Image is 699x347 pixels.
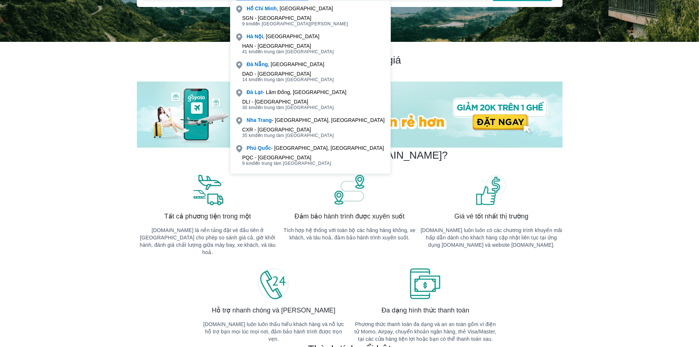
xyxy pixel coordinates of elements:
img: banner [257,268,290,300]
b: Nha [247,117,256,123]
b: Hồ [247,6,254,11]
b: Lạt [255,89,263,95]
span: Đảm bảo hành trình được xuyên suốt [295,212,405,221]
div: CXR - [GEOGRAPHIC_DATA] [242,127,334,133]
div: - Lâm Đồng, [GEOGRAPHIC_DATA] [247,88,346,96]
b: Minh [265,6,277,11]
b: Quốc [258,145,271,151]
p: [DOMAIN_NAME] luôn luôn có các chương trình khuyến mãi hấp dẫn dành cho khách hàng cập nhật liên ... [421,227,563,249]
b: Đà [247,61,253,67]
span: 9 km [242,161,252,166]
h2: Chương trình giảm giá [137,54,563,67]
div: - [GEOGRAPHIC_DATA], [GEOGRAPHIC_DATA] [247,144,384,152]
div: DLI - [GEOGRAPHIC_DATA] [242,99,334,105]
span: 41 km [242,49,255,54]
b: Nội [255,33,263,39]
span: 14 km [242,77,255,82]
div: HAN - [GEOGRAPHIC_DATA] [242,43,334,49]
p: [DOMAIN_NAME] luôn luôn thấu hiểu khách hàng và nỗ lực hỗ trợ bạn mọi lúc mọi nơi, đảm bảo hành t... [203,321,345,343]
b: Phú [247,145,256,151]
span: Hỗ trợ nhanh chóng và [PERSON_NAME] [212,306,335,315]
span: đến trung tâm [GEOGRAPHIC_DATA] [242,105,334,111]
img: banner [409,268,442,300]
b: Trang [258,117,272,123]
span: Giá vé tốt nhất thị trường [454,212,528,221]
p: [DOMAIN_NAME] là nền tảng đặt vé đầu tiên ở [GEOGRAPHIC_DATA] cho phép so sánh giá cả, giờ khởi h... [137,227,279,256]
span: Đa dạng hình thức thanh toán [382,306,469,315]
div: SGN - [GEOGRAPHIC_DATA] [242,15,348,21]
span: đến trung tâm [GEOGRAPHIC_DATA] [242,160,331,166]
b: Đà [247,89,253,95]
img: banner [475,174,508,206]
p: Tích hợp hệ thống với toàn bộ các hãng hàng không, xe khách, và tàu hoả, đảm bảo hành trình xuyên... [278,227,421,241]
div: PQC - [GEOGRAPHIC_DATA] [242,155,331,160]
img: banner-home [137,82,563,148]
b: Chí [255,6,263,11]
p: Phương thức thanh toán đa dạng và an an toàn gồm ví điện tử Momo, Airpay, chuyển khoản ngân hàng,... [354,321,496,343]
span: 30 km [242,105,255,110]
span: Tất cả phương tiện trong một [164,212,251,221]
b: Hà [247,33,253,39]
b: Nẵng [255,61,268,67]
img: banner [333,174,366,206]
span: đến trung tâm [GEOGRAPHIC_DATA] [242,49,334,55]
span: đến trung tâm [GEOGRAPHIC_DATA] [242,133,334,138]
span: 35 km [242,133,255,138]
img: banner [191,174,224,206]
div: , [GEOGRAPHIC_DATA] [247,61,324,68]
span: đến trung tâm [GEOGRAPHIC_DATA] [242,77,334,83]
span: đến [GEOGRAPHIC_DATA][PERSON_NAME] [242,21,348,27]
span: 9 km [242,21,252,26]
div: DAD - [GEOGRAPHIC_DATA] [242,71,334,77]
div: , [GEOGRAPHIC_DATA] [247,5,333,12]
div: , [GEOGRAPHIC_DATA] [247,33,319,40]
div: - [GEOGRAPHIC_DATA], [GEOGRAPHIC_DATA] [247,116,385,124]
